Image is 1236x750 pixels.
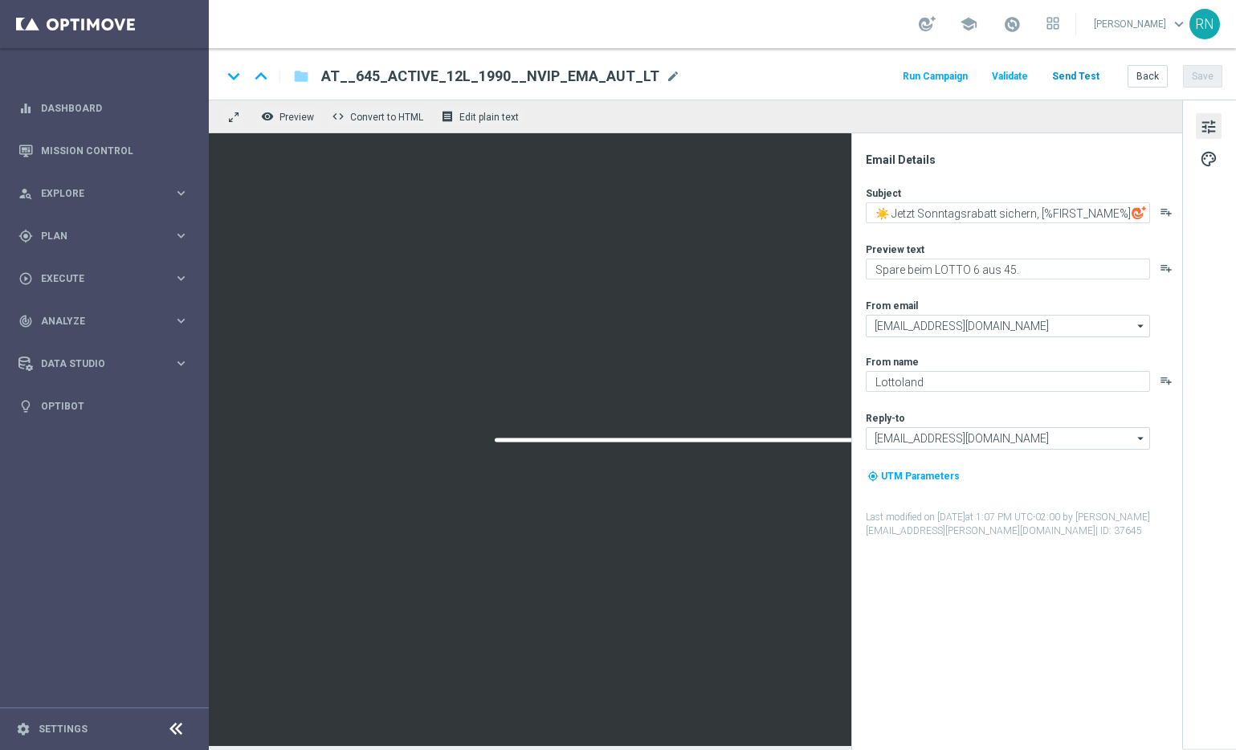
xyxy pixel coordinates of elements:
label: From email [866,300,918,312]
a: Optibot [41,385,189,427]
i: play_circle_outline [18,271,33,286]
span: Convert to HTML [350,112,423,123]
i: keyboard_arrow_right [173,228,189,243]
input: Select [866,427,1150,450]
button: tune [1196,113,1222,139]
div: Data Studio [18,357,173,371]
a: [PERSON_NAME]keyboard_arrow_down [1092,12,1189,36]
div: Analyze [18,314,173,328]
button: Mission Control [18,145,190,157]
button: my_location UTM Parameters [866,467,961,485]
div: Email Details [866,153,1181,167]
i: keyboard_arrow_up [249,64,273,88]
button: receipt Edit plain text [437,106,526,127]
div: Plan [18,229,173,243]
span: tune [1200,116,1218,137]
i: gps_fixed [18,229,33,243]
div: Optibot [18,385,189,427]
i: keyboard_arrow_right [173,313,189,328]
label: Subject [866,187,901,200]
label: Last modified on [DATE] at 1:07 PM UTC-02:00 by [PERSON_NAME][EMAIL_ADDRESS][PERSON_NAME][DOMAIN_... [866,511,1181,538]
i: keyboard_arrow_down [222,64,246,88]
a: Mission Control [41,129,189,172]
input: Select [866,315,1150,337]
span: UTM Parameters [881,471,960,482]
button: Validate [989,66,1030,88]
span: Analyze [41,316,173,326]
button: track_changes Analyze keyboard_arrow_right [18,315,190,328]
i: settings [16,722,31,736]
i: keyboard_arrow_right [173,356,189,371]
i: arrow_drop_down [1133,316,1149,336]
i: track_changes [18,314,33,328]
button: Data Studio keyboard_arrow_right [18,357,190,370]
i: remove_red_eye [261,110,274,123]
button: person_search Explore keyboard_arrow_right [18,187,190,200]
button: playlist_add [1160,262,1173,275]
div: Mission Control [18,129,189,172]
div: Execute [18,271,173,286]
i: person_search [18,186,33,201]
label: From name [866,356,919,369]
button: lightbulb Optibot [18,400,190,413]
div: Explore [18,186,173,201]
button: folder [292,63,311,89]
i: receipt [441,110,454,123]
span: Preview [279,112,314,123]
span: AT__645_ACTIVE_12L_1990__NVIP_EMA_AUT_LT [321,67,659,86]
span: Plan [41,231,173,241]
div: Dashboard [18,87,189,129]
span: | ID: 37645 [1095,525,1142,536]
button: Back [1128,65,1168,88]
label: Preview text [866,243,924,256]
img: optiGenie.svg [1132,206,1146,220]
span: Edit plain text [459,112,519,123]
i: keyboard_arrow_right [173,185,189,201]
button: remove_red_eye Preview [257,106,321,127]
a: Settings [39,724,88,734]
button: Save [1183,65,1222,88]
span: code [332,110,345,123]
button: Run Campaign [900,66,970,88]
span: mode_edit [666,69,680,84]
button: gps_fixed Plan keyboard_arrow_right [18,230,190,243]
i: arrow_drop_down [1133,428,1149,449]
label: Reply-to [866,412,905,425]
i: my_location [867,471,879,482]
button: palette [1196,145,1222,171]
span: Explore [41,189,173,198]
button: code Convert to HTML [328,106,430,127]
a: Dashboard [41,87,189,129]
button: equalizer Dashboard [18,102,190,115]
i: equalizer [18,101,33,116]
button: playlist_add [1160,206,1173,218]
button: Send Test [1050,66,1102,88]
span: Validate [992,71,1028,82]
span: Data Studio [41,359,173,369]
span: keyboard_arrow_down [1170,15,1188,33]
button: play_circle_outline Execute keyboard_arrow_right [18,272,190,285]
span: palette [1200,149,1218,169]
i: keyboard_arrow_right [173,271,189,286]
i: folder [293,67,309,86]
span: school [960,15,977,33]
button: playlist_add [1160,374,1173,387]
div: RN [1189,9,1220,39]
i: lightbulb [18,399,33,414]
span: Execute [41,274,173,283]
